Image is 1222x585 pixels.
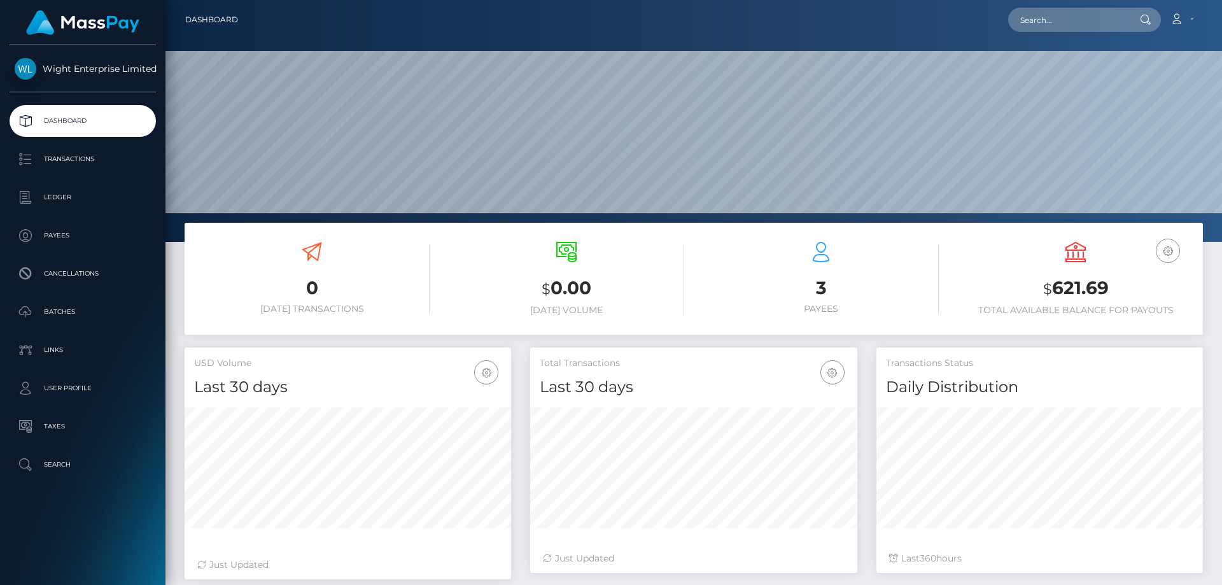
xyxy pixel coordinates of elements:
[15,188,151,207] p: Ledger
[886,376,1193,398] h4: Daily Distribution
[10,296,156,328] a: Batches
[10,334,156,366] a: Links
[197,558,498,572] div: Just Updated
[1043,280,1052,298] small: $
[185,6,238,33] a: Dashboard
[920,553,936,564] span: 360
[10,372,156,404] a: User Profile
[194,276,430,300] h3: 0
[703,304,939,314] h6: Payees
[10,143,156,175] a: Transactions
[449,305,684,316] h6: [DATE] Volume
[10,258,156,290] a: Cancellations
[15,58,36,80] img: Wight Enterprise Limited
[889,552,1190,565] div: Last hours
[10,181,156,213] a: Ledger
[194,376,502,398] h4: Last 30 days
[15,226,151,245] p: Payees
[10,105,156,137] a: Dashboard
[15,150,151,169] p: Transactions
[15,379,151,398] p: User Profile
[10,220,156,251] a: Payees
[886,357,1193,370] h5: Transactions Status
[540,357,847,370] h5: Total Transactions
[958,276,1193,302] h3: 621.69
[540,376,847,398] h4: Last 30 days
[26,10,139,35] img: MassPay Logo
[10,63,156,74] span: Wight Enterprise Limited
[15,417,151,436] p: Taxes
[194,304,430,314] h6: [DATE] Transactions
[15,302,151,321] p: Batches
[194,357,502,370] h5: USD Volume
[15,341,151,360] p: Links
[10,411,156,442] a: Taxes
[703,276,939,300] h3: 3
[449,276,684,302] h3: 0.00
[15,264,151,283] p: Cancellations
[15,111,151,130] p: Dashboard
[542,280,551,298] small: $
[543,552,844,565] div: Just Updated
[1008,8,1128,32] input: Search...
[15,455,151,474] p: Search
[10,449,156,481] a: Search
[958,305,1193,316] h6: Total Available Balance for Payouts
